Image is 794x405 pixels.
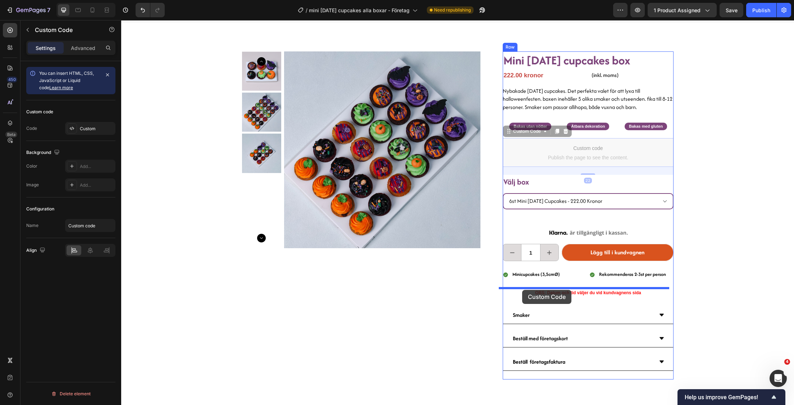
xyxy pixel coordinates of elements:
div: Configuration [26,206,54,212]
span: Need republishing [434,7,471,13]
div: Name [26,222,38,229]
div: Code [26,125,37,132]
button: Save [720,3,743,17]
p: Settings [36,44,56,52]
span: 4 [784,359,790,365]
div: Custom code [26,109,53,115]
iframe: Design area [121,20,794,405]
span: 1 product assigned [654,6,701,14]
div: Image [26,182,39,188]
button: Publish [746,3,776,17]
div: Delete element [51,390,91,398]
iframe: Intercom live chat [770,370,787,387]
span: mini [DATE] cupcakes alla boxar - Företag [309,6,410,14]
div: Add... [80,182,114,188]
div: Add... [80,163,114,170]
span: You can insert HTML, CSS, JavaScript or Liquid code [39,70,94,90]
a: Learn more [49,85,73,90]
div: Background [26,148,61,158]
button: Show survey - Help us improve GemPages! [685,393,778,401]
p: Advanced [71,44,95,52]
div: Beta [5,132,17,137]
span: Save [726,7,738,13]
p: 7 [47,6,50,14]
div: Undo/Redo [136,3,165,17]
button: 1 product assigned [648,3,717,17]
p: Custom Code [35,26,96,34]
div: Color [26,163,37,169]
div: 450 [7,77,17,82]
div: Custom [80,126,114,132]
span: Help us improve GemPages! [685,394,770,401]
div: Align [26,246,47,255]
div: Publish [752,6,770,14]
button: 7 [3,3,54,17]
button: Delete element [26,388,115,400]
span: / [306,6,307,14]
